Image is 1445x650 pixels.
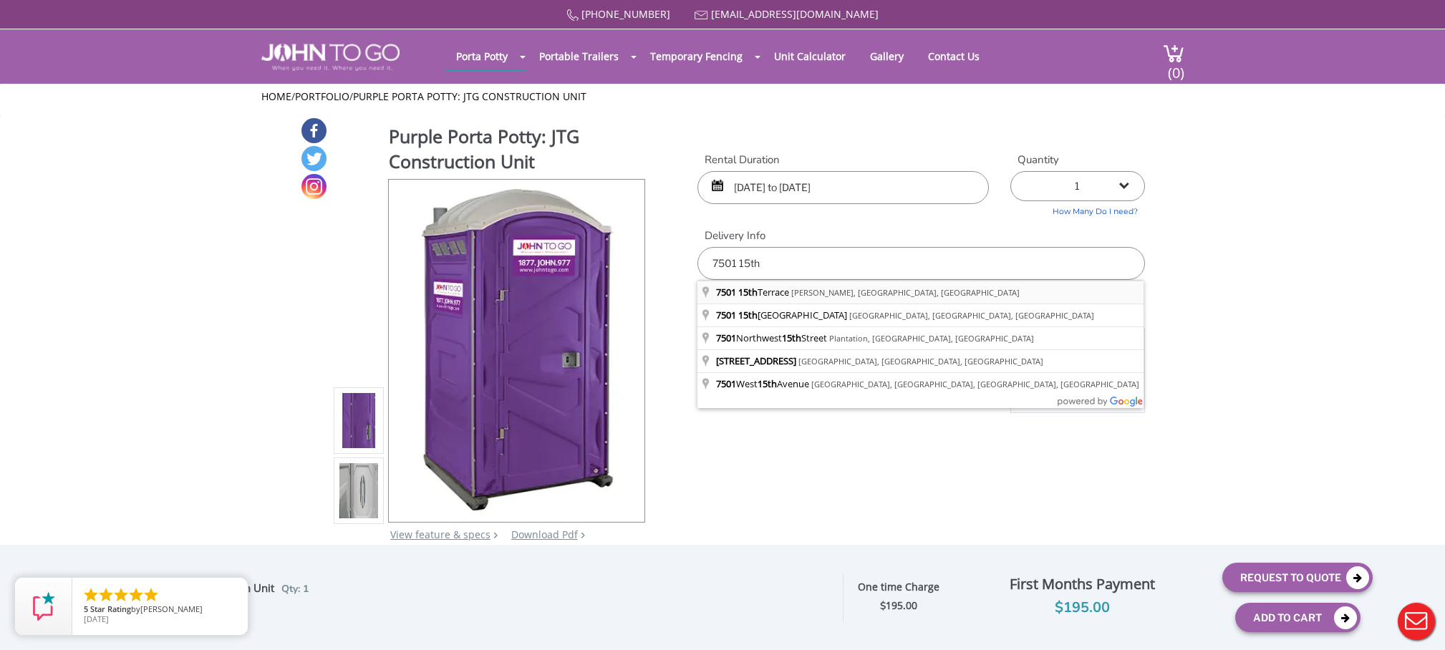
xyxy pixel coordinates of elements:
input: Delivery Address [697,247,1145,280]
span: Qty: 1 [281,582,309,596]
a: Purple Porta Potty: JTG Construction Unit [353,89,586,103]
span: Northwest Street [716,331,829,344]
span: [PERSON_NAME], [GEOGRAPHIC_DATA], [GEOGRAPHIC_DATA] [791,287,1020,298]
span: 7501 [716,331,736,344]
img: Call [566,9,579,21]
h1: Purple Porta Potty: JTG Construction Unit [389,124,647,178]
button: Add To Cart [1235,603,1361,632]
a: Porta Potty [445,42,518,70]
a: Portfolio [295,89,349,103]
img: Product [339,252,378,589]
span: 15th [738,286,758,299]
a: Download Pdf [511,528,578,541]
img: Review Rating [29,592,58,621]
span: (0) [1167,52,1184,82]
a: [PHONE_NUMBER] [581,7,670,21]
span: [DATE] [84,613,109,624]
a: Gallery [859,42,914,70]
a: Temporary Fencing [639,42,753,70]
img: JOHN to go [261,44,400,71]
label: Rental Duration [697,152,989,168]
span: [GEOGRAPHIC_DATA], [GEOGRAPHIC_DATA], [GEOGRAPHIC_DATA] [849,310,1094,321]
a: Home [261,89,291,103]
a: View feature & specs [390,528,490,541]
span: [GEOGRAPHIC_DATA] [716,309,849,321]
a: Facebook [301,118,327,143]
img: Mail [695,11,708,20]
input: Start date | End date [697,171,989,204]
span: 15th [758,377,777,390]
li:  [142,586,160,603]
span: Terrace [716,286,791,299]
div: $195.00 [954,596,1212,619]
label: Delivery Info [697,228,1145,243]
span: 5 [84,603,88,614]
a: How Many Do I need? [1010,201,1145,218]
li:  [112,586,130,603]
span: [PERSON_NAME] [140,603,203,614]
span: Star Rating [90,603,131,614]
img: cart a [1163,44,1184,63]
a: Unit Calculator [763,42,856,70]
a: [EMAIL_ADDRESS][DOMAIN_NAME] [711,7,879,21]
span: by [84,605,236,615]
span: Plantation, [GEOGRAPHIC_DATA], [GEOGRAPHIC_DATA] [829,333,1034,344]
span: 195.00 [886,598,917,612]
a: Instagram [301,174,327,199]
img: Product [408,180,625,517]
span: [STREET_ADDRESS] [716,354,796,367]
span: 7501 [716,309,736,321]
button: Request To Quote [1222,563,1373,592]
span: 7501 [716,286,736,299]
span: West Avenue [716,377,811,390]
button: Live Chat [1388,593,1445,650]
img: right arrow icon [493,532,498,538]
span: 15th [738,309,758,321]
div: First Months Payment [954,572,1212,596]
a: Contact Us [917,42,990,70]
span: [GEOGRAPHIC_DATA], [GEOGRAPHIC_DATA], [GEOGRAPHIC_DATA], [GEOGRAPHIC_DATA] [811,379,1139,389]
li:  [127,586,145,603]
li:  [82,586,100,603]
ul: / / [261,89,1184,104]
strong: One time Charge [858,580,939,593]
a: Portable Trailers [528,42,629,70]
span: [GEOGRAPHIC_DATA], [GEOGRAPHIC_DATA], [GEOGRAPHIC_DATA] [798,356,1043,367]
span: 15th [782,331,801,344]
strong: $ [880,599,917,613]
span: 7501 [716,377,736,390]
img: chevron.png [581,532,585,538]
li:  [97,586,115,603]
a: Twitter [301,146,327,171]
label: Quantity [1010,152,1145,168]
